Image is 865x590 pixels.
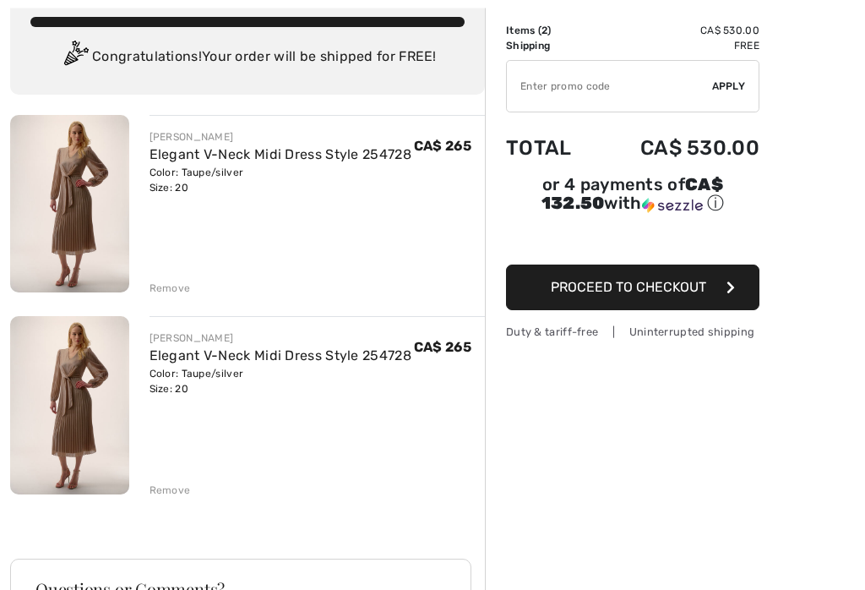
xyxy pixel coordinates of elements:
a: Elegant V-Neck Midi Dress Style 254728 [150,147,411,163]
span: Proceed to Checkout [551,280,706,296]
td: Shipping [506,39,596,54]
td: CA$ 530.00 [596,120,759,178]
div: [PERSON_NAME] [150,130,411,145]
div: Color: Taupe/silver Size: 20 [150,367,411,397]
span: CA$ 132.50 [541,175,723,214]
a: Elegant V-Neck Midi Dress Style 254728 [150,348,411,364]
span: CA$ 265 [414,340,471,356]
div: Duty & tariff-free | Uninterrupted shipping [506,325,759,341]
img: Elegant V-Neck Midi Dress Style 254728 [10,317,129,494]
div: or 4 payments of with [506,178,759,216]
td: CA$ 530.00 [596,24,759,39]
div: or 4 payments ofCA$ 132.50withSezzle Click to learn more about Sezzle [506,178,759,221]
td: Free [596,39,759,54]
span: CA$ 265 [414,139,471,155]
td: Total [506,120,596,178]
div: Remove [150,281,191,297]
img: Sezzle [642,199,703,214]
div: Color: Taupe/silver Size: 20 [150,166,411,196]
span: Apply [712,79,746,95]
img: Congratulation2.svg [58,41,92,75]
input: Promo code [507,62,712,112]
div: Congratulations! Your order will be shipped for FREE! [30,41,465,75]
td: Items ( ) [506,24,596,39]
div: Remove [150,483,191,499]
div: [PERSON_NAME] [150,331,411,347]
iframe: PayPal-paypal [506,221,759,259]
img: Elegant V-Neck Midi Dress Style 254728 [10,116,129,293]
span: 2 [541,25,547,37]
button: Proceed to Checkout [506,265,759,311]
